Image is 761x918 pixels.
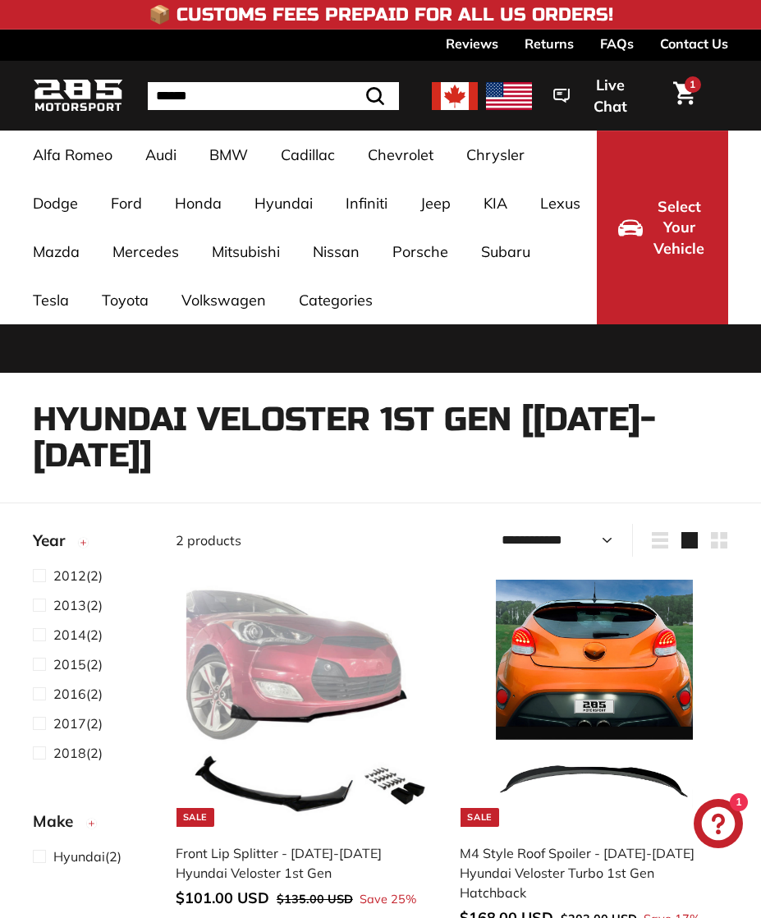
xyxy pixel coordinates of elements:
[651,196,707,259] span: Select Your Vehicle
[404,179,467,227] a: Jeep
[176,843,428,883] div: Front Lip Splitter - [DATE]-[DATE] Hyundai Veloster 1st Gen
[264,131,351,179] a: Cadillac
[186,580,433,826] img: veloster front lip
[450,131,541,179] a: Chrysler
[195,227,296,276] a: Mitsubishi
[33,524,149,565] button: Year
[53,625,103,645] span: (2)
[460,843,712,902] div: M4 Style Roof Spoiler - [DATE]-[DATE] Hyundai Veloster Turbo 1st Gen Hatchback
[53,745,86,761] span: 2018
[53,654,103,674] span: (2)
[53,715,86,732] span: 2017
[446,30,498,57] a: Reviews
[660,30,728,57] a: Contact Us
[461,808,498,827] div: Sale
[53,848,105,865] span: Hyundai
[238,179,329,227] a: Hyundai
[597,131,728,324] button: Select Your Vehicle
[578,75,642,117] span: Live Chat
[149,5,613,25] h4: 📦 Customs Fees Prepaid for All US Orders!
[53,743,103,763] span: (2)
[94,179,158,227] a: Ford
[465,227,547,276] a: Subaru
[53,597,86,613] span: 2013
[467,179,524,227] a: KIA
[532,65,663,126] button: Live Chat
[33,805,149,846] button: Make
[376,227,465,276] a: Porsche
[351,131,450,179] a: Chevrolet
[360,891,416,909] span: Save 25%
[690,78,695,90] span: 1
[16,179,94,227] a: Dodge
[689,799,748,852] inbox-online-store-chat: Shopify online store chat
[282,276,389,324] a: Categories
[33,402,728,474] h1: Hyundai Veloster 1st Gen [[DATE]-[DATE]]
[16,227,96,276] a: Mazda
[53,686,86,702] span: 2016
[16,276,85,324] a: Tesla
[129,131,193,179] a: Audi
[53,627,86,643] span: 2014
[165,276,282,324] a: Volkswagen
[329,179,404,227] a: Infiniti
[193,131,264,179] a: BMW
[53,566,103,585] span: (2)
[296,227,376,276] a: Nissan
[33,76,123,115] img: Logo_285_Motorsport_areodynamics_components
[663,68,705,124] a: Cart
[85,276,165,324] a: Toyota
[53,656,86,672] span: 2015
[176,808,214,827] div: Sale
[33,529,77,553] span: Year
[33,810,85,833] span: Make
[53,567,86,584] span: 2012
[176,530,452,550] div: 2 products
[53,595,103,615] span: (2)
[16,131,129,179] a: Alfa Romeo
[176,888,269,907] span: $101.00 USD
[53,684,103,704] span: (2)
[158,179,238,227] a: Honda
[148,82,399,110] input: Search
[96,227,195,276] a: Mercedes
[277,892,353,907] span: $135.00 USD
[53,847,121,866] span: (2)
[600,30,634,57] a: FAQs
[53,714,103,733] span: (2)
[524,179,597,227] a: Lexus
[525,30,574,57] a: Returns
